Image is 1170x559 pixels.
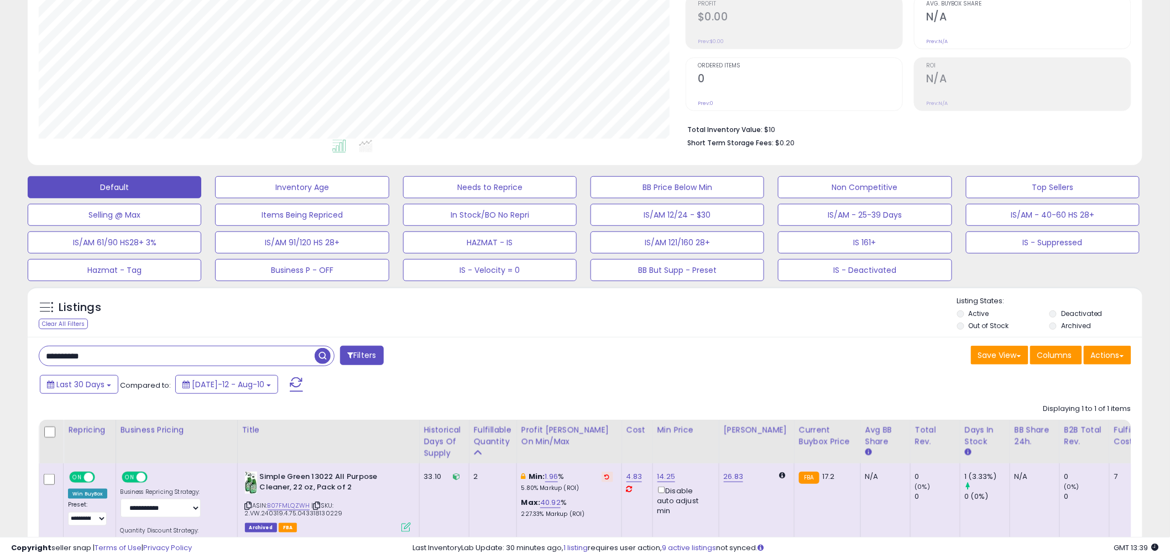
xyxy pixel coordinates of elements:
[1043,404,1131,414] div: Displaying 1 to 1 of 1 items
[1114,424,1157,447] div: Fulfillment Cost
[403,231,577,254] button: HAZMAT - IS
[915,482,931,491] small: (0%)
[1114,542,1159,553] span: 2025-09-11 13:39 GMT
[403,176,577,198] button: Needs to Reprice
[965,472,1010,482] div: 1 (3.33%)
[70,473,84,482] span: ON
[474,424,512,447] div: Fulfillable Quantity
[926,100,948,107] small: Prev: N/A
[865,447,872,457] small: Avg BB Share.
[521,472,613,492] div: %
[926,10,1131,25] h2: N/A
[775,138,795,148] span: $0.20
[564,542,588,553] a: 1 listing
[121,527,201,535] label: Quantity Discount Strategy:
[521,497,541,508] b: Max:
[698,10,902,25] h2: $0.00
[143,542,192,553] a: Privacy Policy
[1015,424,1055,447] div: BB Share 24h.
[1061,321,1091,330] label: Archived
[521,484,613,492] p: 5.80% Markup (ROI)
[1061,309,1103,318] label: Deactivated
[59,300,101,315] h5: Listings
[245,523,277,532] span: Listings that have been deleted from Seller Central
[245,501,343,518] span: | SKU: 2.VW.240319.4.75.043318130229
[68,501,107,526] div: Preset:
[279,523,297,532] span: FBA
[966,176,1140,198] button: Top Sellers
[591,259,764,281] button: BB But Supp - Preset
[1084,346,1131,365] button: Actions
[687,125,762,134] b: Total Inventory Value:
[28,204,201,226] button: Selling @ Max
[123,473,137,482] span: ON
[28,231,201,254] button: IS/AM 61/90 HS28+ 3%
[926,38,948,45] small: Prev: N/A
[657,424,714,436] div: Min Price
[540,497,561,508] a: 40.92
[626,471,643,482] a: 4.83
[778,176,952,198] button: Non Competitive
[175,375,278,394] button: [DATE]-12 - Aug-10
[799,472,819,484] small: FBA
[340,346,383,365] button: Filters
[120,380,171,391] span: Compared to:
[591,231,764,254] button: IS/AM 121/160 28+
[516,420,621,463] th: The percentage added to the cost of goods (COGS) that forms the calculator for Min & Max prices.
[966,204,1140,226] button: IS/AM - 40-60 HS 28+
[698,100,713,107] small: Prev: 0
[95,542,142,553] a: Terms of Use
[121,488,201,496] label: Business Repricing Strategy:
[1064,472,1109,482] div: 0
[657,484,711,516] div: Disable auto adjust min
[1064,424,1105,447] div: B2B Total Rev.
[521,498,613,518] div: %
[657,471,676,482] a: 14.25
[698,38,724,45] small: Prev: $0.00
[39,319,88,329] div: Clear All Filters
[799,424,856,447] div: Current Buybox Price
[926,63,1131,69] span: ROI
[215,231,389,254] button: IS/AM 91/120 HS 28+
[403,204,577,226] button: In Stock/BO No Repri
[971,346,1028,365] button: Save View
[698,72,902,87] h2: 0
[93,473,111,482] span: OFF
[865,424,906,447] div: Avg BB Share
[1037,350,1072,361] span: Columns
[245,472,257,494] img: 417HUjac53L._SL40_.jpg
[68,424,111,436] div: Repricing
[424,472,461,482] div: 33.10
[1064,482,1080,491] small: (0%)
[28,176,201,198] button: Default
[915,472,960,482] div: 0
[242,424,415,436] div: Title
[28,259,201,281] button: Hazmat - Tag
[778,259,952,281] button: IS - Deactivated
[260,472,394,495] b: Simple Green 13022 All Purpose Cleaner, 22 oz, Pack of 2
[591,204,764,226] button: IS/AM 12/24 - $30
[413,543,1159,553] div: Last InventoryLab Update: 30 minutes ago, requires user action, not synced.
[662,542,717,553] a: 9 active listings
[245,472,411,531] div: ASIN:
[778,231,952,254] button: IS 161+
[11,542,51,553] strong: Copyright
[865,472,902,482] div: N/A
[529,471,545,482] b: Min:
[724,424,790,436] div: [PERSON_NAME]
[145,473,163,482] span: OFF
[424,424,464,459] div: Historical Days Of Supply
[121,424,233,436] div: Business Pricing
[965,424,1005,447] div: Days In Stock
[11,543,192,553] div: seller snap | |
[957,296,1142,307] p: Listing States:
[403,259,577,281] button: IS - Velocity = 0
[965,492,1010,502] div: 0 (0%)
[40,375,118,394] button: Last 30 Days
[1015,472,1051,482] div: N/A
[268,501,310,510] a: B07FMLQZWH
[687,138,774,147] b: Short Term Storage Fees:
[915,492,960,502] div: 0
[215,259,389,281] button: Business P - OFF
[56,379,105,390] span: Last 30 Days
